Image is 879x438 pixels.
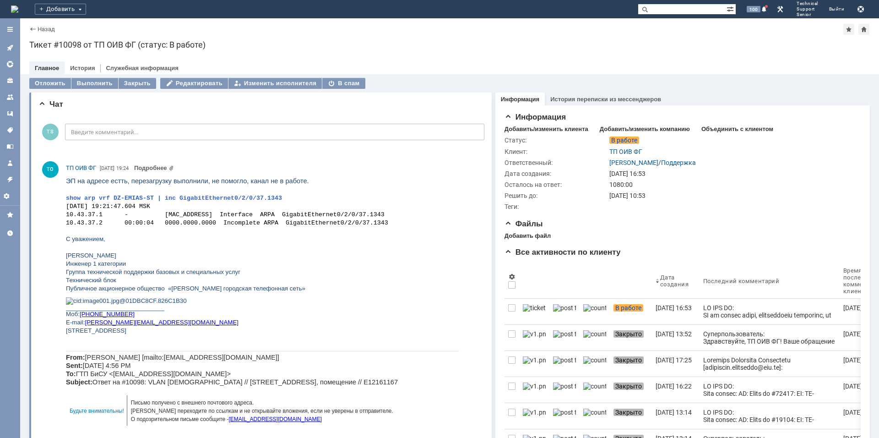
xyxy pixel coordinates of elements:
[505,232,551,240] div: Добавить файл
[701,126,773,133] div: Объединить с клиентом
[775,4,786,15] a: Перейти в интерфейс администратора
[610,403,652,429] a: Закрыто
[609,170,855,177] div: [DATE] 16:53
[505,219,543,228] span: Файлы
[797,12,818,17] span: Senior
[523,383,546,390] img: v1.png
[656,330,692,338] div: [DATE] 13:52
[652,403,700,429] a: [DATE] 13:14
[656,304,692,312] div: [DATE] 16:53
[3,172,17,187] a: Правила автоматизации
[652,263,700,299] th: Дата создания
[3,106,17,121] a: Шаблоны комментариев
[163,239,256,246] a: [EMAIL_ADDRESS][DOMAIN_NAME]
[11,309,381,316] span: 1) проверку электропитания приемной антенны, при его наличии, выполнить перезагрузку, путем отклю...
[797,6,818,12] span: Support
[505,126,588,133] div: Добавить/изменить клиента
[610,351,652,377] a: Закрыто
[106,65,178,71] a: Служебная информация
[652,377,700,403] a: [DATE] 16:22
[3,90,17,104] a: Команды и агенты
[609,137,639,144] span: В работе
[553,409,576,416] img: post ticket.png
[609,148,642,155] a: ТП ОИВ ФГ
[12,134,14,141] span: :
[19,241,173,249] a: [PERSON_NAME][EMAIL_ADDRESS][DOMAIN_NAME]
[134,164,174,171] a: Прикреплены файлы: image001.jpg
[19,242,173,249] span: [PERSON_NAME][EMAIL_ADDRESS][DOMAIN_NAME]
[11,380,17,387] span: ---
[29,40,870,49] div: Тикет #10098 от ТП ОИВ ФГ (статус: В работе)
[580,325,610,350] a: counter.png
[660,274,689,288] div: Дата создания
[583,356,606,364] img: counter.png
[703,278,779,285] div: Последний комментарий
[66,164,96,171] span: ТП ОИВ ФГ
[11,326,258,333] span: 3) проверку целостности приемной радиоантенны и отсутствия физических преград перед ней
[14,133,69,141] a: [PHONE_NUMBER]
[610,377,652,403] a: Закрыто
[610,299,652,324] a: В работе
[11,318,204,324] span: 2) проверку целостности кабельной трассы от PoE-инжектора до антенны
[11,5,18,13] a: Перейти на домашнюю страницу
[12,234,14,241] span: :
[11,396,87,403] span: Отдел эксплуатации сети
[661,159,696,166] a: Поддержка
[609,159,658,166] a: [PERSON_NAME]
[652,351,700,377] a: [DATE] 17:25
[580,403,610,429] a: counter.png
[508,273,515,280] span: Настройки
[609,181,855,188] div: 1080:00
[703,330,836,382] div: Суперпользователь: Здравствуйте, ТП ОИВ ФГ! Ваше обращение зарегистрировано в Службе Технической ...
[519,403,549,429] a: v1.png
[35,65,59,71] a: Главное
[505,170,608,177] div: Дата создания:
[700,299,840,324] a: LO IPS DO: SI am consec adipi, elitseddoeiu temporinc, ut laboree, dolor ma a enimad. mini ven qu...
[14,234,69,241] span: [PHONE_NUMBER]
[505,203,608,210] div: Теги:
[550,96,661,103] a: История переписки из мессенджеров
[700,351,840,377] a: Loremips Dolorsita Consectetu [adipiscin.elitseddo@eiu.te]: Incidi utlab. Etdoloremagn Aliqu Enim...
[797,1,818,6] span: Technical
[553,304,576,312] img: post ticket.png
[519,325,549,350] a: v1.png
[700,403,840,429] a: LO IPS DO: Sita consec: AD: Elits do #19104: EI: TE-INC.UT:01221449. L87490280 // ETDO 2831 // Ma...
[505,181,608,188] div: Осталось на ответ:
[652,299,700,324] a: [DATE] 16:53
[549,377,580,403] a: post ticket.png
[505,248,621,257] span: Все активности по клиенту
[613,409,644,416] span: Закрыто
[519,299,549,324] a: ticket_notification.png
[656,383,692,390] div: [DATE] 16:22
[505,137,608,144] div: Статус:
[501,96,539,103] a: Информация
[656,356,692,364] div: [DATE] 17:25
[583,330,606,338] img: counter.png
[700,325,840,350] a: Суперпользователь: Здравствуйте, ТП ОИВ ФГ! Ваше обращение зарегистрировано в Службе Технической ...
[11,404,136,411] span: ООО "Региональные беспроводные сети"
[38,26,55,33] a: Назад
[11,412,69,420] span: [PHONE_NUMBER]
[523,304,546,312] img: ticket_notification.png
[549,299,580,324] a: post ticket.png
[549,351,580,377] a: post ticket.png
[3,40,17,55] a: Активности
[553,330,576,338] img: post ticket.png
[580,351,610,377] a: counter.png
[549,403,580,429] a: post ticket.png
[553,383,576,390] img: post ticket.png
[583,304,606,312] img: counter.png
[100,165,114,171] span: [DATE]
[66,164,96,173] a: ТП ОИВ ФГ
[613,356,644,364] span: Закрыто
[656,409,692,416] div: [DATE] 13:14
[11,285,203,308] span: Здравствуйте, коллеги. Фиксируем недоступность приемного оборудования, со стороны клиента. Просьб...
[3,139,17,154] a: База знаний
[116,165,129,171] span: 19:24
[519,351,549,377] a: v1.png
[3,57,17,71] a: Общая аналитика
[4,231,58,237] span: Будьте внимательны!
[70,65,95,71] a: История
[613,304,643,312] span: В работе
[19,142,173,149] span: [PERSON_NAME][EMAIL_ADDRESS][DOMAIN_NAME]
